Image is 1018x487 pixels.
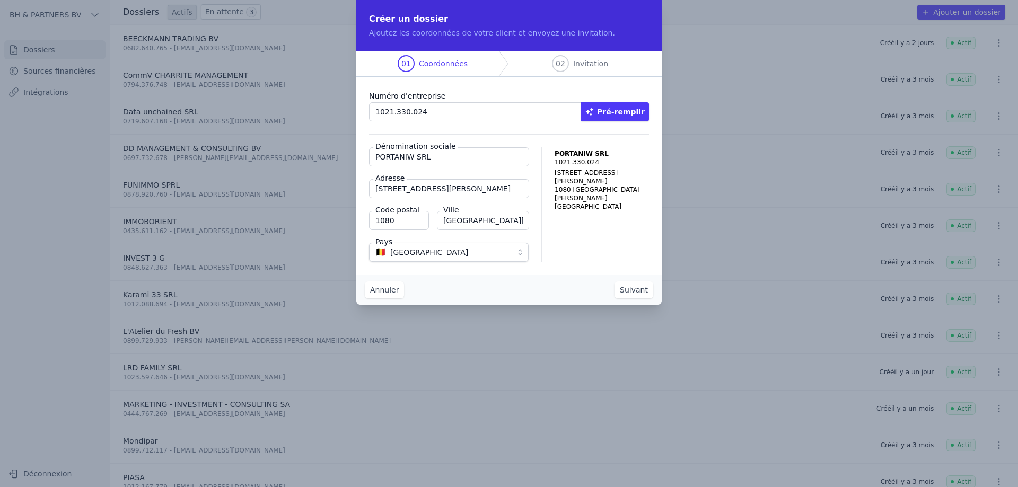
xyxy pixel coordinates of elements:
[373,205,422,215] label: Code postal
[369,90,649,102] label: Numéro d'entreprise
[401,58,411,69] span: 01
[373,141,458,152] label: Dénomination sociale
[369,13,649,25] h2: Créer un dossier
[419,58,468,69] span: Coordonnées
[375,249,386,255] span: 🇧🇪
[555,202,649,211] p: [GEOGRAPHIC_DATA]
[555,149,649,158] p: PORTANIW SRL
[373,236,394,247] label: Pays
[390,246,468,259] span: [GEOGRAPHIC_DATA]
[369,28,649,38] p: Ajoutez les coordonnées de votre client et envoyez une invitation.
[365,281,404,298] button: Annuler
[581,102,649,121] button: Pré-remplir
[615,281,653,298] button: Suivant
[555,185,649,202] p: 1080 [GEOGRAPHIC_DATA][PERSON_NAME]
[555,169,649,185] p: [STREET_ADDRESS][PERSON_NAME]
[573,58,608,69] span: Invitation
[373,173,407,183] label: Adresse
[555,158,649,166] p: 1021.330.024
[369,243,529,262] button: 🇧🇪 [GEOGRAPHIC_DATA]
[556,58,565,69] span: 02
[356,51,662,77] nav: Progress
[441,205,461,215] label: Ville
